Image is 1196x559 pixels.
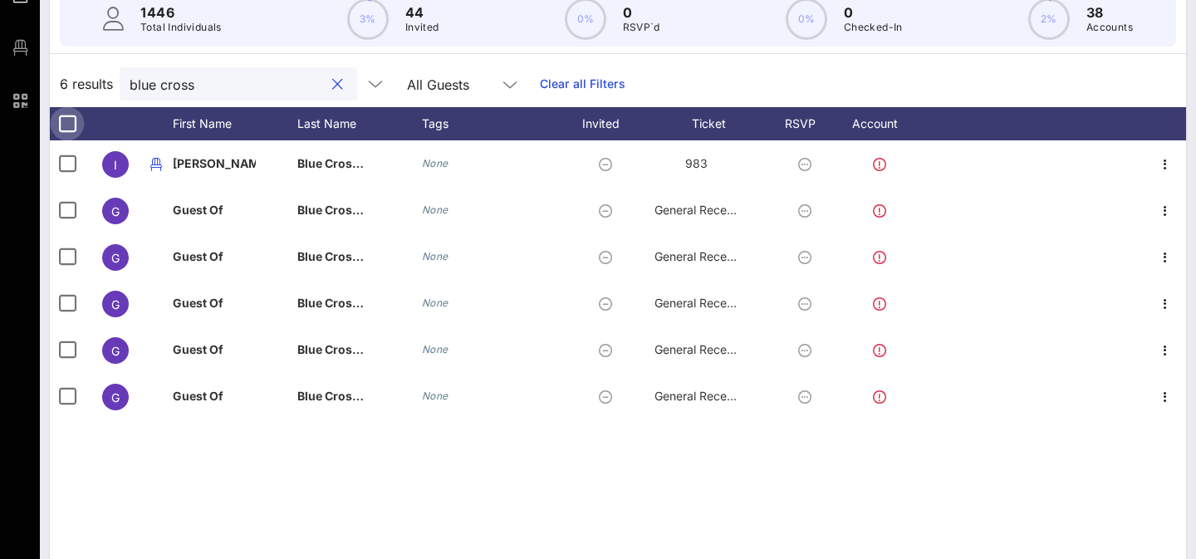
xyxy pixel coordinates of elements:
p: 44 [405,2,439,22]
span: General Reception [654,342,754,356]
p: Blue Cros… [297,233,380,280]
div: First Name [173,107,297,140]
span: 6 results [60,74,113,94]
i: None [422,390,448,402]
p: Total Individuals [140,19,222,36]
p: 1446 [140,2,222,22]
div: Invited [563,107,654,140]
p: 0 [844,2,903,22]
span: G [111,390,120,405]
span: G [111,204,120,218]
p: Blue Cros… [297,140,380,187]
p: Guest Of [173,373,256,419]
div: Ticket [654,107,779,140]
div: Account [837,107,929,140]
p: Guest Of [173,187,256,233]
p: Blue Cros… [297,280,380,326]
span: General Reception [654,203,754,217]
p: Blue Cros… [297,187,380,233]
i: None [422,203,448,216]
p: Guest Of [173,326,256,373]
p: Checked-In [844,19,903,36]
div: Tags [422,107,563,140]
p: Blue Cros… [297,326,380,373]
i: None [422,157,448,169]
p: Blue Cros… [297,373,380,419]
span: 983 [685,156,708,170]
span: G [111,297,120,311]
p: RSVP`d [623,19,660,36]
span: G [111,251,120,265]
div: All Guests [397,67,530,101]
i: None [422,250,448,262]
span: I [114,158,117,172]
button: clear icon [332,76,343,93]
p: [PERSON_NAME]… [173,140,256,187]
span: G [111,344,120,358]
span: General Reception [654,389,754,403]
p: 0 [623,2,660,22]
p: Guest Of [173,233,256,280]
p: 38 [1086,2,1133,22]
span: General Reception [654,296,754,310]
p: Guest Of [173,280,256,326]
p: Invited [405,19,439,36]
i: None [422,343,448,356]
div: Last Name [297,107,422,140]
div: RSVP [779,107,837,140]
div: All Guests [407,77,469,92]
span: General Reception [654,249,754,263]
p: Accounts [1086,19,1133,36]
i: None [422,297,448,309]
a: Clear all Filters [540,75,625,93]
